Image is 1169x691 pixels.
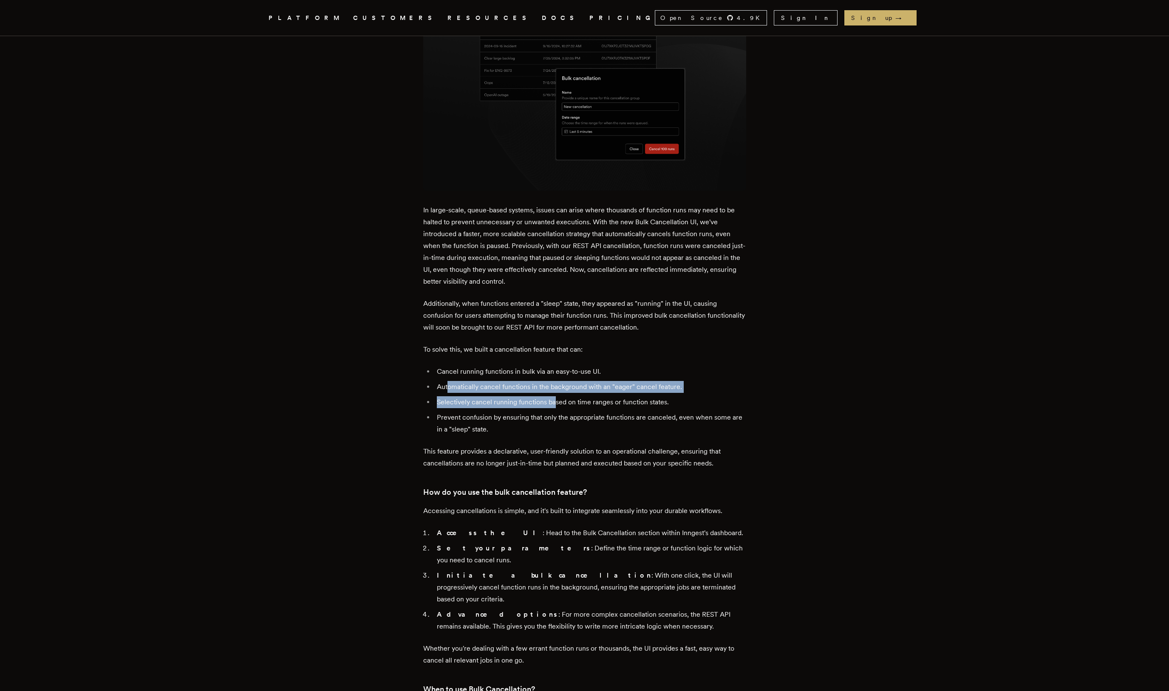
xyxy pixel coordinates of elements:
li: Selectively cancel running functions based on time ranges or function states. [434,396,746,408]
li: Cancel running functions in bulk via an easy-to-use UI. [434,366,746,378]
li: Automatically cancel functions in the background with an "eager" cancel feature. [434,381,746,393]
p: To solve this, we built a cancellation feature that can: [423,344,746,355]
p: Accessing cancellations is simple, and it's built to integrate seamlessly into your durable workf... [423,505,746,517]
p: This feature provides a declarative, user-friendly solution to an operational challenge, ensuring... [423,446,746,469]
a: DOCS [542,13,579,23]
span: Open Source [660,14,723,22]
li: Prevent confusion by ensuring that only the appropriate functions are canceled, even when some ar... [434,412,746,435]
li: : With one click, the UI will progressively cancel function runs in the background, ensuring the ... [434,570,746,605]
strong: Advanced options [437,610,558,618]
li: : For more complex cancellation scenarios, the REST API remains available. This gives you the fle... [434,609,746,632]
p: Whether you're dealing with a few errant function runs or thousands, the UI provides a fast, easy... [423,643,746,666]
p: In large-scale, queue-based systems, issues can arise where thousands of function runs may need t... [423,204,746,288]
h3: How do you use the bulk cancellation feature? [423,486,746,498]
strong: Access the UI [437,529,543,537]
span: 4.9 K [737,14,765,22]
span: → [895,14,910,22]
a: PRICING [589,13,655,23]
a: Sign In [774,10,838,25]
strong: Set your parameters [437,544,591,552]
p: Additionally, when functions entered a "sleep" state, they appeared as "running" in the UI, causi... [423,298,746,333]
button: RESOURCES [447,13,532,23]
a: Sign up [844,10,917,25]
button: PLATFORM [269,13,343,23]
li: : Define the time range or function logic for which you need to cancel runs. [434,542,746,566]
a: CUSTOMERS [353,13,437,23]
strong: Initiate a bulk cancellation [437,571,651,579]
li: : Head to the Bulk Cancellation section within Inngest's dashboard. [434,527,746,539]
